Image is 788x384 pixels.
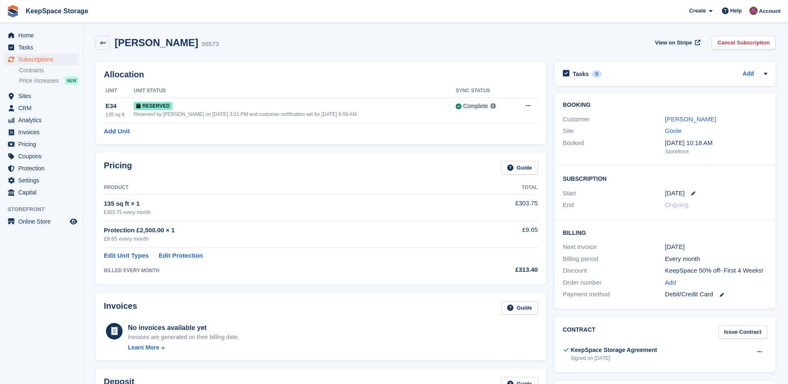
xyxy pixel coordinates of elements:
[563,325,596,339] h2: Contract
[18,162,68,174] span: Protection
[571,354,657,362] div: Signed on [DATE]
[104,199,457,209] div: 135 sq ft × 1
[573,70,589,78] h2: Tasks
[4,54,79,65] a: menu
[456,84,513,98] th: Sync Status
[563,266,665,276] div: Discount
[592,70,601,78] div: 0
[457,221,538,248] td: £9.65
[18,114,68,126] span: Analytics
[19,77,59,85] span: Price increases
[665,148,767,156] div: Storefront
[491,103,496,108] img: icon-info-grey-7440780725fd019a000dd9b08b2336e03edf1995a4989e88bcd33f0948082b44.svg
[712,36,776,49] a: Cancel Subscription
[4,90,79,102] a: menu
[128,323,239,333] div: No invoices available yet
[134,102,172,110] span: Reserved
[18,138,68,150] span: Pricing
[18,30,68,41] span: Home
[665,254,767,264] div: Every month
[563,242,665,252] div: Next invoice
[457,181,538,194] th: Total
[665,189,685,198] time: 2025-09-18 23:00:00 UTC
[689,7,706,15] span: Create
[106,111,134,118] div: 135 sq ft
[665,138,767,148] div: [DATE] 10:18 AM
[743,69,754,79] a: Add
[501,161,538,175] a: Guide
[4,150,79,162] a: menu
[128,343,239,352] a: Learn More
[749,7,758,15] img: John Fletcher
[19,66,79,74] a: Contracts
[4,102,79,114] a: menu
[4,175,79,186] a: menu
[4,216,79,227] a: menu
[718,325,767,339] a: Issue Contract
[563,174,767,182] h2: Subscription
[104,181,457,194] th: Product
[104,251,149,261] a: Edit Unit Types
[655,39,692,47] span: View on Stripe
[18,126,68,138] span: Invoices
[104,127,130,136] a: Add Unit
[104,161,132,175] h2: Pricing
[563,290,665,299] div: Payment method
[652,36,702,49] a: View on Stripe
[665,127,682,134] a: Goole
[563,254,665,264] div: Billing period
[4,162,79,174] a: menu
[201,39,219,49] div: 96573
[134,111,456,118] div: Reserved by [PERSON_NAME] on [DATE] 3:21 PM and customer notification set for [DATE] 6:00 AM.
[104,267,457,274] div: BILLED EVERY MONTH
[4,138,79,150] a: menu
[159,251,203,261] a: Edit Protection
[18,54,68,65] span: Subscriptions
[730,7,742,15] span: Help
[22,4,91,18] a: KeepSpace Storage
[501,301,538,315] a: Guide
[4,126,79,138] a: menu
[18,150,68,162] span: Coupons
[665,278,676,288] a: Add
[563,189,665,198] div: Start
[563,115,665,124] div: Customer
[69,217,79,226] a: Preview store
[65,76,79,85] div: NEW
[7,205,83,214] span: Storefront
[665,242,767,252] div: [DATE]
[759,7,781,15] span: Account
[563,138,665,156] div: Booked
[104,84,134,98] th: Unit
[7,5,19,17] img: stora-icon-8386f47178a22dfd0bd8f6a31ec36ba5ce8667c1dd55bd0f319d3a0aa187defe.svg
[104,235,457,243] div: £9.65 every month
[4,30,79,41] a: menu
[4,187,79,198] a: menu
[104,209,457,216] div: £303.75 every month
[18,42,68,53] span: Tasks
[18,216,68,227] span: Online Store
[463,102,488,111] div: Complete
[665,266,767,276] div: KeepSpace 50% off- First 4 Weeks!
[18,175,68,186] span: Settings
[665,290,767,299] div: Debit/Credit Card
[128,333,239,342] div: Invoices are generated on their billing date.
[18,90,68,102] span: Sites
[19,76,79,85] a: Price increases NEW
[4,42,79,53] a: menu
[128,343,159,352] div: Learn More
[18,187,68,198] span: Capital
[563,102,767,108] h2: Booking
[571,346,657,354] div: KeepSpace Storage Agreement
[115,37,198,48] h2: [PERSON_NAME]
[104,226,457,235] div: Protection £2,500.00 × 1
[563,126,665,136] div: Site
[4,114,79,126] a: menu
[104,70,538,79] h2: Allocation
[457,194,538,220] td: £303.75
[563,200,665,210] div: End
[104,301,137,315] h2: Invoices
[665,116,716,123] a: [PERSON_NAME]
[134,84,456,98] th: Unit Status
[18,102,68,114] span: CRM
